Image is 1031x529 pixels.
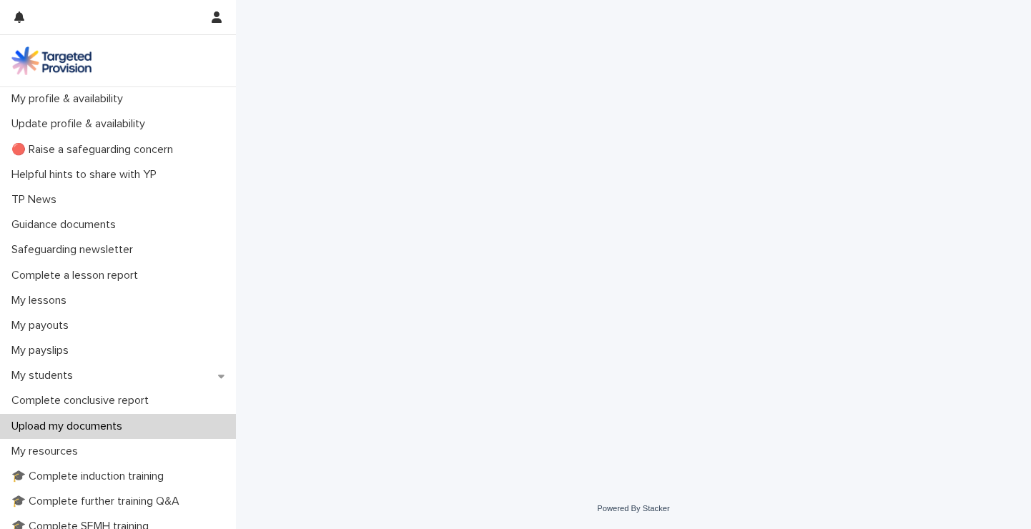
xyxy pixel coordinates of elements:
p: My payouts [6,319,80,332]
p: My students [6,369,84,382]
p: Guidance documents [6,218,127,232]
p: 🔴 Raise a safeguarding concern [6,143,184,157]
p: 🎓 Complete further training Q&A [6,495,191,508]
p: Safeguarding newsletter [6,243,144,257]
a: Powered By Stacker [597,504,669,513]
img: M5nRWzHhSzIhMunXDL62 [11,46,92,75]
p: Complete a lesson report [6,269,149,282]
p: Update profile & availability [6,117,157,131]
p: Complete conclusive report [6,394,160,407]
p: My profile & availability [6,92,134,106]
p: 🎓 Complete induction training [6,470,175,483]
p: Upload my documents [6,420,134,433]
p: TP News [6,193,68,207]
p: Helpful hints to share with YP [6,168,168,182]
p: My lessons [6,294,78,307]
p: My payslips [6,344,80,357]
p: My resources [6,445,89,458]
